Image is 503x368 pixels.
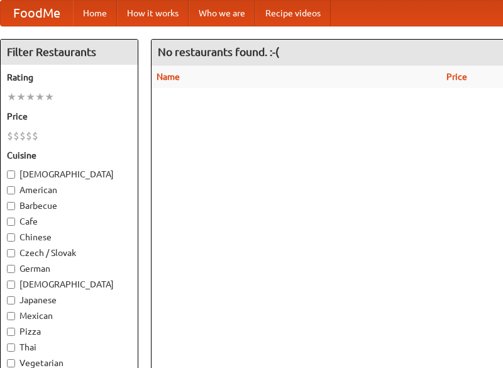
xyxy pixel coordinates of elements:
a: How it works [117,1,189,26]
label: American [7,184,131,196]
label: Czech / Slovak [7,247,131,259]
label: German [7,262,131,275]
input: [DEMOGRAPHIC_DATA] [7,170,15,179]
h5: Cuisine [7,149,131,162]
h4: Filter Restaurants [1,40,138,65]
li: ★ [7,90,16,104]
input: Czech / Slovak [7,249,15,257]
li: ★ [45,90,54,104]
label: [DEMOGRAPHIC_DATA] [7,278,131,291]
a: Home [73,1,117,26]
label: Pizza [7,325,131,338]
li: ★ [16,90,26,104]
input: Chinese [7,233,15,242]
label: Thai [7,341,131,354]
li: $ [26,129,32,143]
input: American [7,186,15,194]
li: ★ [35,90,45,104]
input: [DEMOGRAPHIC_DATA] [7,281,15,289]
label: Barbecue [7,199,131,212]
a: Who we are [189,1,255,26]
input: Pizza [7,328,15,336]
input: Cafe [7,218,15,226]
label: Chinese [7,231,131,243]
li: $ [13,129,19,143]
input: Vegetarian [7,359,15,367]
h5: Rating [7,71,131,84]
li: $ [32,129,38,143]
input: German [7,265,15,273]
a: FoodMe [1,1,73,26]
li: $ [7,129,13,143]
label: Mexican [7,309,131,322]
input: Japanese [7,296,15,304]
h5: Price [7,110,131,123]
label: [DEMOGRAPHIC_DATA] [7,168,131,181]
li: ★ [26,90,35,104]
ng-pluralize: No restaurants found. :-( [158,46,279,58]
input: Mexican [7,312,15,320]
label: Cafe [7,215,131,228]
li: $ [19,129,26,143]
a: Price [446,72,467,82]
label: Japanese [7,294,131,306]
a: Name [157,72,180,82]
input: Barbecue [7,202,15,210]
input: Thai [7,343,15,352]
a: Recipe videos [255,1,331,26]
